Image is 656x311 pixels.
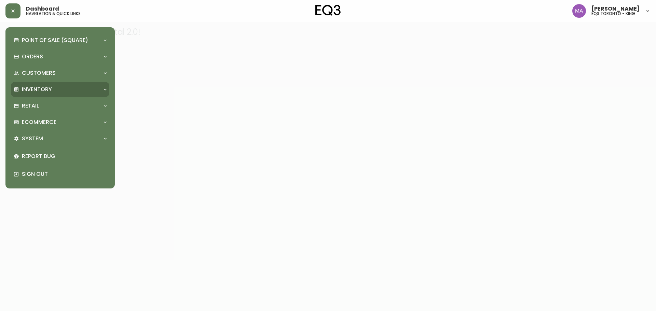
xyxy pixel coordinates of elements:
[591,12,635,16] h5: eq3 toronto - king
[22,69,56,77] p: Customers
[11,131,109,146] div: System
[22,153,107,160] p: Report Bug
[22,37,88,44] p: Point of Sale (Square)
[11,165,109,183] div: Sign Out
[26,6,59,12] span: Dashboard
[11,98,109,113] div: Retail
[572,4,586,18] img: 4f0989f25cbf85e7eb2537583095d61e
[22,135,43,142] p: System
[22,53,43,60] p: Orders
[11,49,109,64] div: Orders
[22,170,107,178] p: Sign Out
[11,33,109,48] div: Point of Sale (Square)
[11,82,109,97] div: Inventory
[315,5,341,16] img: logo
[591,6,640,12] span: [PERSON_NAME]
[22,86,52,93] p: Inventory
[22,118,56,126] p: Ecommerce
[26,12,81,16] h5: navigation & quick links
[22,102,39,110] p: Retail
[11,147,109,165] div: Report Bug
[11,115,109,130] div: Ecommerce
[11,66,109,81] div: Customers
